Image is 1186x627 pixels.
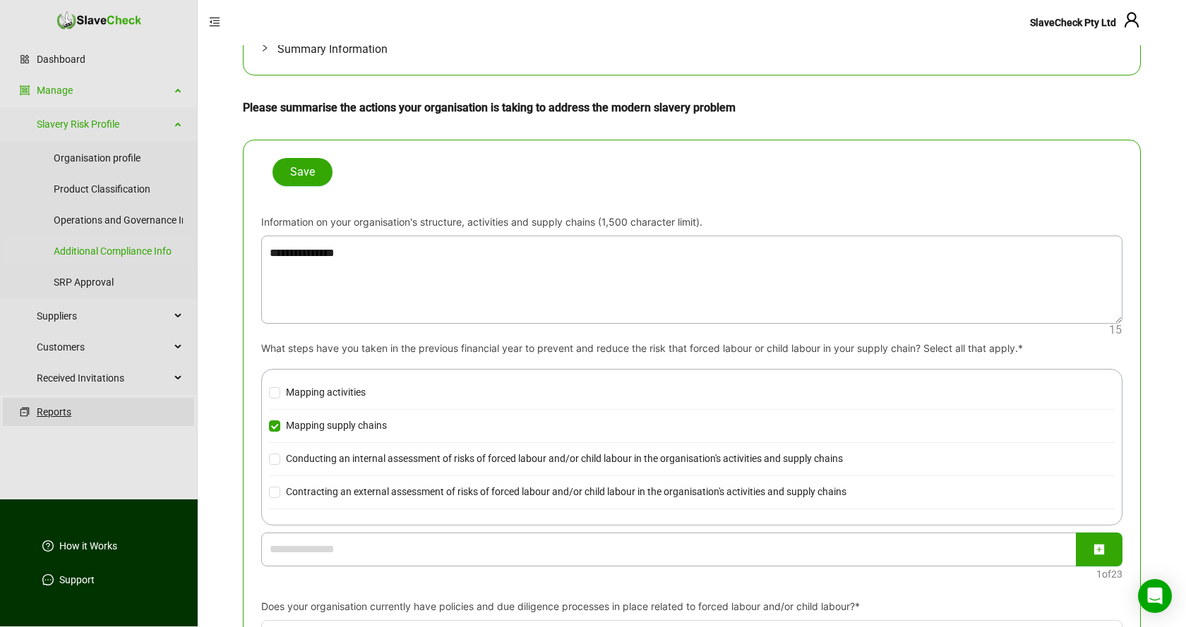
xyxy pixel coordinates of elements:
a: Slavery Risk Profile [37,110,170,138]
a: Manage [37,76,170,104]
label: Information on your organisation's structure, activities and supply chains (1,500 character limit). [261,214,712,230]
span: SlaveCheck Pty Ltd [1030,17,1116,28]
span: Conducting an internal assessment of risks of forced labour and/or child labour in the organisati... [280,451,849,466]
span: collapsed [260,44,269,52]
span: question-circle [42,540,54,552]
span: menu-fold [209,16,220,28]
span: Suppliers [37,302,170,330]
span: user [1123,11,1140,28]
a: Support [59,573,95,587]
a: Product Classification [54,175,183,203]
div: Summary Information [244,23,1140,75]
span: Customers [37,333,170,361]
span: Save [290,164,315,181]
span: message [42,574,54,585]
a: Operations and Governance Info [54,206,196,234]
a: Additional Compliance Info [54,237,183,265]
span: Mapping activities [280,385,371,400]
div: 1 of 23 [261,566,1122,582]
label: Does your organisation currently have policies and due diligence processes in place related to fo... [261,599,870,614]
a: Dashboard [37,45,183,73]
span: Mapping supply chains [280,418,393,433]
button: plus-square [1076,532,1122,566]
div: Open Intercom Messenger [1138,579,1172,613]
button: Save [272,158,333,186]
a: How it Works [59,539,117,553]
span: Received Invitations [37,364,170,392]
a: Reports [37,398,183,426]
span: group [20,85,30,95]
span: plus-square [1094,544,1105,555]
textarea: Information on your organisation's structure, activities and supply chains (1,500 character limit). [262,236,1122,323]
h3: Please summarise the actions your organisation is taking to address the modern slavery problem [243,87,1141,128]
label: What steps have you taken in the previous financial year to prevent and reduce the risk that forc... [261,341,1033,356]
span: Summary Information [277,40,1123,58]
a: SRP Approval [54,268,183,296]
a: Organisation profile [54,144,183,172]
span: Contracting an external assessment of risks of forced labour and/or child labour in the organisat... [280,485,852,499]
